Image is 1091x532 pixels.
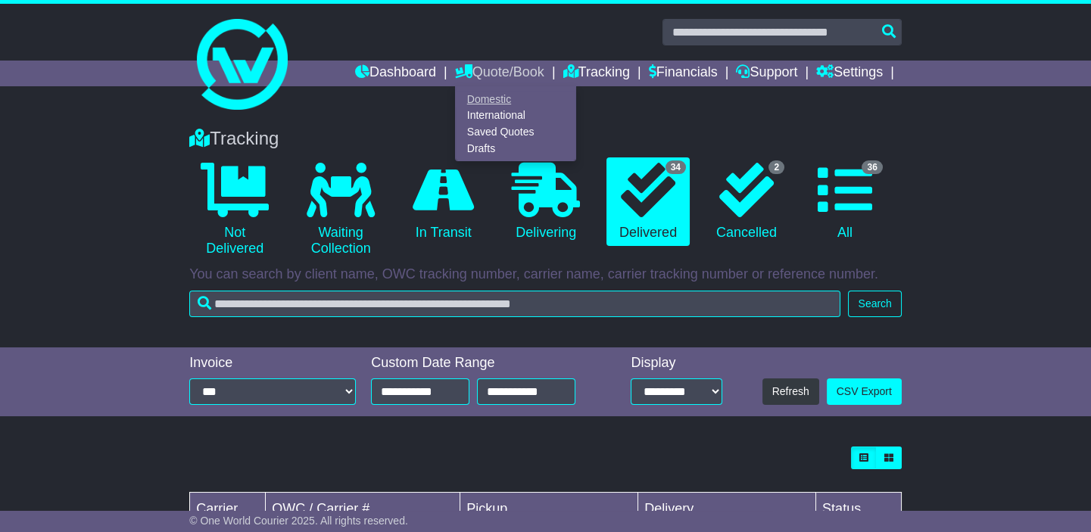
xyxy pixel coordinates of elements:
div: Invoice [189,355,356,372]
a: 2 Cancelled [705,157,788,247]
a: CSV Export [827,378,902,405]
a: Drafts [456,140,575,157]
span: 34 [666,160,686,174]
a: Waiting Collection [295,157,386,263]
div: Tracking [182,128,909,150]
div: Custom Date Range [371,355,598,372]
p: You can search by client name, OWC tracking number, carrier name, carrier tracking number or refe... [189,266,902,283]
td: OWC / Carrier # [266,493,460,526]
td: Delivery [638,493,816,526]
td: Pickup [460,493,638,526]
a: Domestic [456,91,575,107]
a: Saved Quotes [456,124,575,141]
span: © One World Courier 2025. All rights reserved. [189,515,408,527]
a: Dashboard [355,61,436,86]
div: Quote/Book [455,86,576,161]
div: Display [631,355,722,372]
span: 36 [862,160,882,174]
a: Delivering [500,157,591,247]
a: International [456,107,575,124]
td: Status [816,493,902,526]
a: Support [736,61,797,86]
a: Quote/Book [455,61,544,86]
button: Refresh [762,378,819,405]
a: 34 Delivered [606,157,690,247]
a: Financials [649,61,718,86]
a: Settings [816,61,883,86]
a: Tracking [563,61,630,86]
span: 2 [768,160,784,174]
td: Carrier [190,493,266,526]
a: In Transit [401,157,485,247]
button: Search [848,291,901,317]
a: Not Delivered [189,157,280,263]
a: 36 All [803,157,887,247]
